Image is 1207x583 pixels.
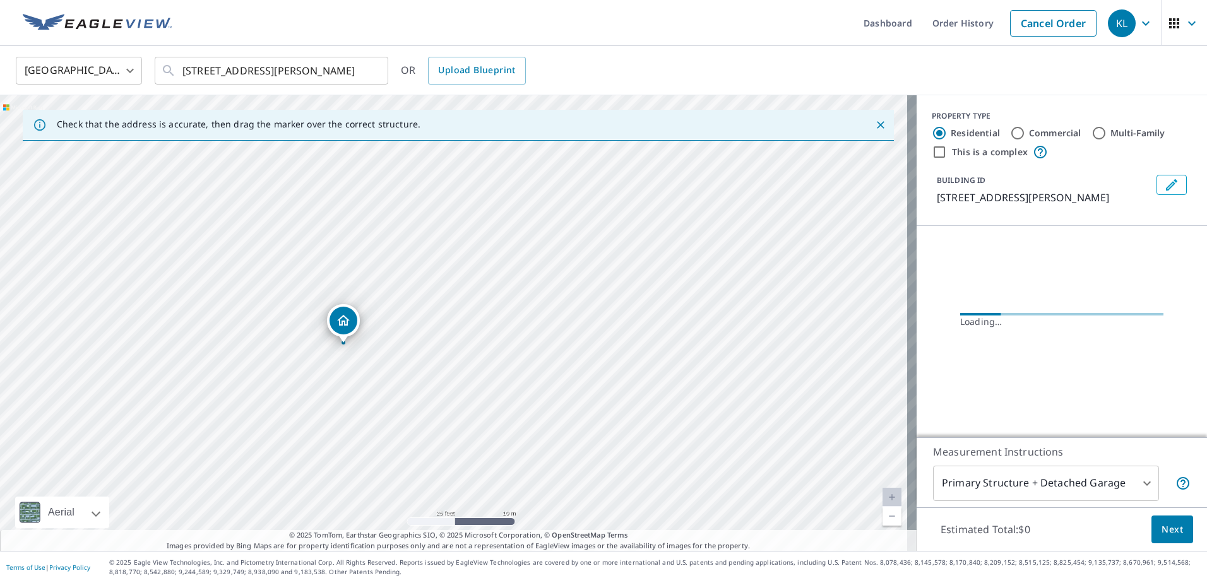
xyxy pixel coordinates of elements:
img: EV Logo [23,14,172,33]
a: OpenStreetMap [552,530,605,539]
label: Commercial [1029,127,1081,139]
div: Primary Structure + Detached Garage [933,466,1159,501]
p: Measurement Instructions [933,444,1191,459]
p: [STREET_ADDRESS][PERSON_NAME] [937,190,1151,205]
div: [GEOGRAPHIC_DATA] [16,53,142,88]
label: Multi-Family [1110,127,1165,139]
div: Aerial [44,497,78,528]
div: Loading… [960,315,1163,328]
p: Check that the address is accurate, then drag the marker over the correct structure. [57,119,420,130]
p: BUILDING ID [937,175,985,185]
span: Next [1162,522,1183,538]
input: Search by address or latitude-longitude [182,53,362,88]
span: Your report will include the primary structure and a detached garage if one exists. [1175,476,1191,491]
div: KL [1108,9,1136,37]
label: This is a complex [952,146,1028,158]
span: Upload Blueprint [438,62,515,78]
a: Terms of Use [6,563,45,572]
a: Upload Blueprint [428,57,525,85]
a: Current Level 20, Zoom In Disabled [883,488,901,507]
div: OR [401,57,526,85]
button: Close [872,117,889,133]
div: Aerial [15,497,109,528]
a: Terms [607,530,628,539]
div: PROPERTY TYPE [932,110,1192,122]
span: © 2025 TomTom, Earthstar Geographics SIO, © 2025 Microsoft Corporation, © [289,530,628,541]
a: Current Level 20, Zoom Out [883,507,901,526]
a: Privacy Policy [49,563,90,572]
p: Estimated Total: $0 [931,515,1040,543]
p: | [6,563,90,571]
p: © 2025 Eagle View Technologies, Inc. and Pictometry International Corp. All Rights Reserved. Repo... [109,558,1201,577]
label: Residential [951,127,1000,139]
button: Next [1151,515,1193,544]
a: Cancel Order [1010,10,1097,37]
div: Dropped pin, building 1, Residential property, 5115 Clapper Flat Rd Laurel, MT 59044 [327,304,360,343]
button: Edit building 1 [1156,175,1187,195]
